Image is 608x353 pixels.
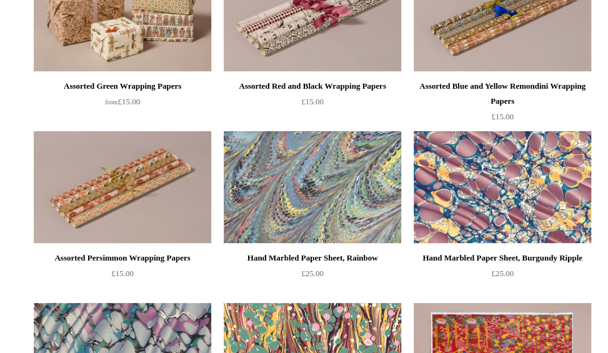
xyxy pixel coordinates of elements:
a: Assorted Persimmon Wrapping Papers Assorted Persimmon Wrapping Papers [34,131,211,244]
a: Assorted Red and Black Wrapping Papers £15.00 [224,79,401,130]
span: £15.00 [111,269,134,278]
div: Assorted Green Wrapping Papers [37,79,208,94]
a: Hand Marbled Paper Sheet, Burgundy Ripple £25.00 [414,251,591,302]
span: £15.00 [491,112,514,121]
a: Hand Marbled Paper Sheet, Burgundy Ripple Hand Marbled Paper Sheet, Burgundy Ripple [414,131,591,244]
span: £15.00 [301,97,324,106]
a: Hand Marbled Paper Sheet, Rainbow Hand Marbled Paper Sheet, Rainbow [224,131,401,244]
a: Hand Marbled Paper Sheet, Rainbow £25.00 [224,251,401,302]
span: £25.00 [491,269,514,278]
img: Hand Marbled Paper Sheet, Rainbow [224,131,401,244]
a: Assorted Blue and Yellow Remondini Wrapping Papers £15.00 [414,79,591,130]
span: £25.00 [301,269,324,278]
a: Assorted Green Wrapping Papers from£15.00 [34,79,211,130]
a: Assorted Persimmon Wrapping Papers £15.00 [34,251,211,302]
div: Assorted Persimmon Wrapping Papers [37,251,208,266]
div: Assorted Red and Black Wrapping Papers [227,79,398,94]
div: Assorted Blue and Yellow Remondini Wrapping Papers [417,79,588,109]
div: Hand Marbled Paper Sheet, Burgundy Ripple [417,251,588,266]
img: Assorted Persimmon Wrapping Papers [34,131,211,244]
span: from [105,99,117,106]
div: Hand Marbled Paper Sheet, Rainbow [227,251,398,266]
img: Hand Marbled Paper Sheet, Burgundy Ripple [414,131,591,244]
span: £15.00 [105,97,140,106]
